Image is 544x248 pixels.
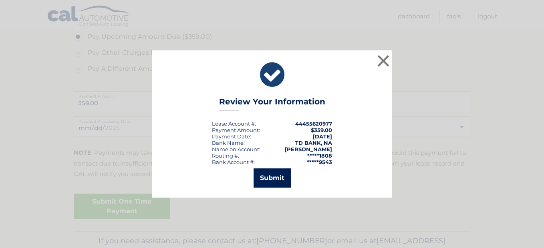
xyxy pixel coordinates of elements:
div: Payment Amount: [212,127,260,133]
button: Submit [254,168,291,188]
div: Routing #: [212,152,239,159]
strong: [PERSON_NAME] [285,146,332,152]
strong: TD BANK, NA [295,140,332,146]
span: $359.00 [311,127,332,133]
span: Payment Date [212,133,250,140]
div: : [212,133,251,140]
div: Name on Account: [212,146,260,152]
div: Bank Name: [212,140,245,146]
div: Bank Account #: [212,159,255,165]
h3: Review Your Information [219,97,325,111]
button: × [375,53,391,69]
span: [DATE] [313,133,332,140]
strong: 44455620977 [295,120,332,127]
div: Lease Account #: [212,120,256,127]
